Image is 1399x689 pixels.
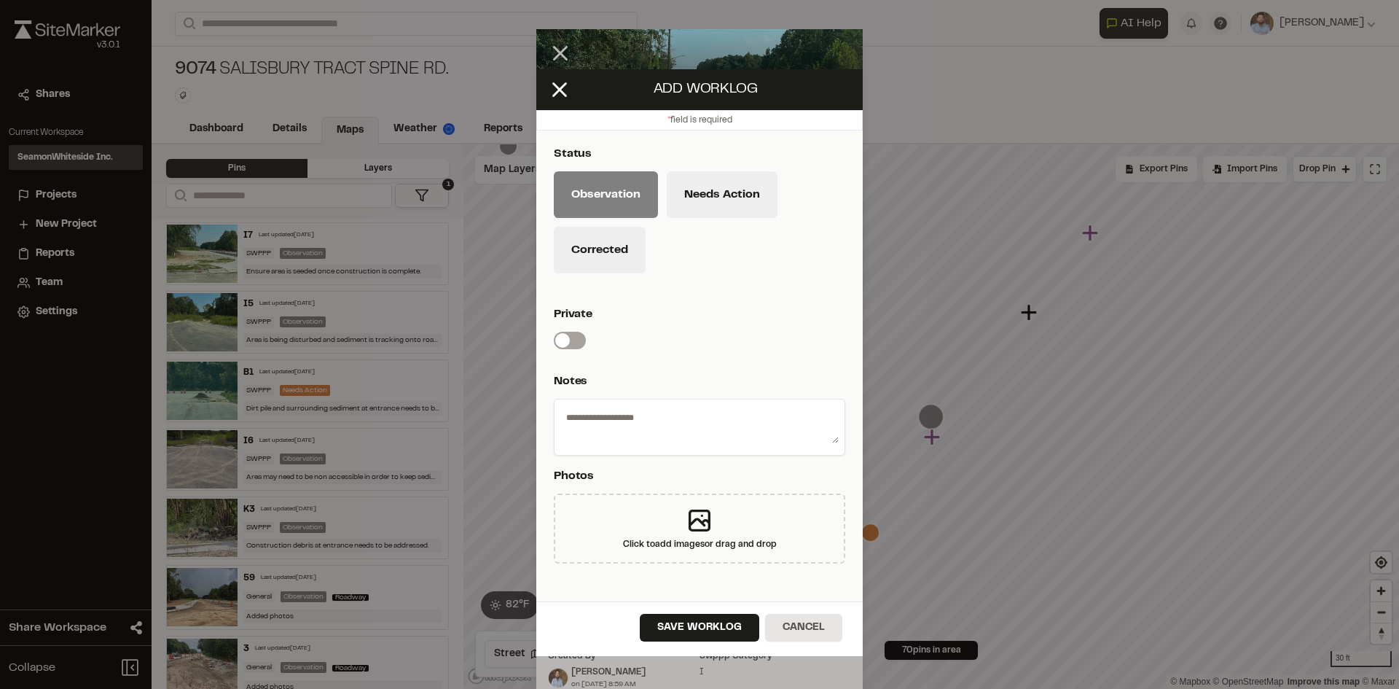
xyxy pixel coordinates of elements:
[640,614,759,642] button: Save Worklog
[667,171,777,218] button: Needs Action
[765,614,842,642] button: Cancel
[554,467,839,485] p: Photos
[554,145,839,163] p: Status
[554,373,839,390] p: Notes
[623,538,777,551] div: Click to add images or drag and drop
[554,305,839,323] p: Private
[554,494,845,564] div: Click toadd imagesor drag and drop
[554,171,658,218] button: Observation
[554,227,646,273] button: Corrected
